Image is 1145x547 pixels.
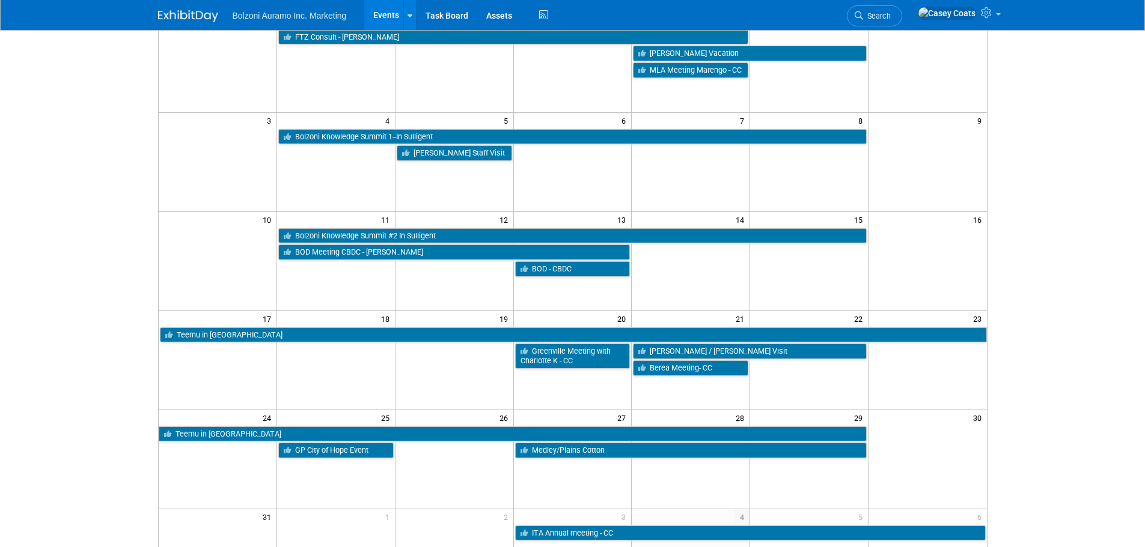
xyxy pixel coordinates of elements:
[918,7,976,20] img: Casey Coats
[976,509,987,524] span: 6
[278,443,394,458] a: GP City of Hope Event
[633,62,748,78] a: MLA Meeting Marengo - CC
[278,228,867,244] a: Bolzoni Knowledge Summit #2 In Sulligent
[620,509,631,524] span: 3
[976,113,987,128] span: 9
[853,410,868,425] span: 29
[633,360,748,376] a: Berea Meeting- CC
[380,311,395,326] span: 18
[734,212,750,227] span: 14
[616,311,631,326] span: 20
[261,311,276,326] span: 17
[972,311,987,326] span: 23
[384,113,395,128] span: 4
[380,212,395,227] span: 11
[734,410,750,425] span: 28
[853,311,868,326] span: 22
[633,46,867,61] a: [PERSON_NAME] Vacation
[515,443,867,458] a: Medley/Plains Cotton
[515,525,986,541] a: ITA Annual meeting - CC
[498,410,513,425] span: 26
[857,113,868,128] span: 8
[739,113,750,128] span: 7
[158,10,218,22] img: ExhibitDay
[734,311,750,326] span: 21
[515,343,631,368] a: Greenville Meeting with Charlotte K - CC
[972,212,987,227] span: 16
[515,261,631,277] a: BOD - CBDC
[498,311,513,326] span: 19
[160,327,987,343] a: Teemu in [GEOGRAPHIC_DATA]
[633,343,867,359] a: [PERSON_NAME] / [PERSON_NAME] Visit
[261,410,276,425] span: 24
[502,113,513,128] span: 5
[278,29,748,45] a: FTZ Consult - [PERSON_NAME]
[853,212,868,227] span: 15
[616,212,631,227] span: 13
[863,11,891,20] span: Search
[620,113,631,128] span: 6
[498,212,513,227] span: 12
[857,509,868,524] span: 5
[261,509,276,524] span: 31
[278,129,867,145] a: Bolzoni Knowledge Summit 1--In Sulligent
[278,244,631,260] a: BOD Meeting CBDC - [PERSON_NAME]
[233,11,347,20] span: Bolzoni Auramo Inc. Marketing
[384,509,395,524] span: 1
[380,410,395,425] span: 25
[266,113,276,128] span: 3
[159,426,867,442] a: Teemu in [GEOGRAPHIC_DATA]
[397,145,512,161] a: [PERSON_NAME] Staff Visit
[972,410,987,425] span: 30
[502,509,513,524] span: 2
[261,212,276,227] span: 10
[734,509,750,524] span: 4
[847,5,902,26] a: Search
[616,410,631,425] span: 27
